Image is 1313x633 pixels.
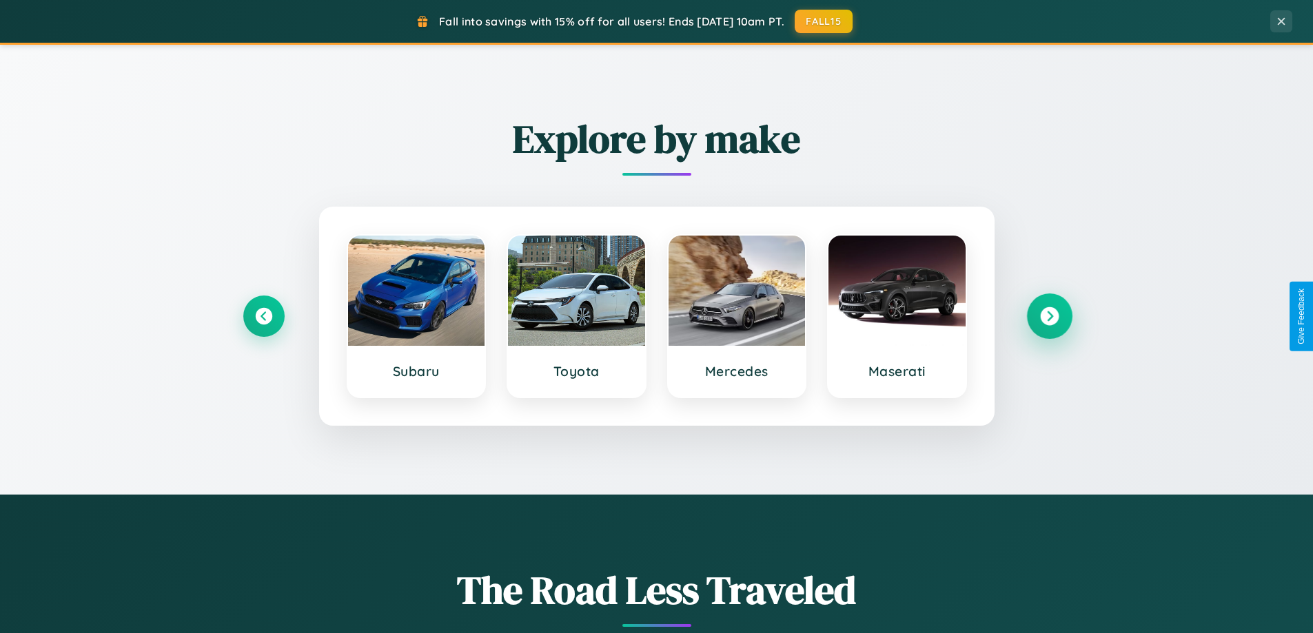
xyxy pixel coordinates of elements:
[522,363,631,380] h3: Toyota
[362,363,471,380] h3: Subaru
[243,563,1070,616] h1: The Road Less Traveled
[243,112,1070,165] h2: Explore by make
[795,10,853,33] button: FALL15
[682,363,792,380] h3: Mercedes
[842,363,952,380] h3: Maserati
[1296,289,1306,344] div: Give Feedback
[439,14,784,28] span: Fall into savings with 15% off for all users! Ends [DATE] 10am PT.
